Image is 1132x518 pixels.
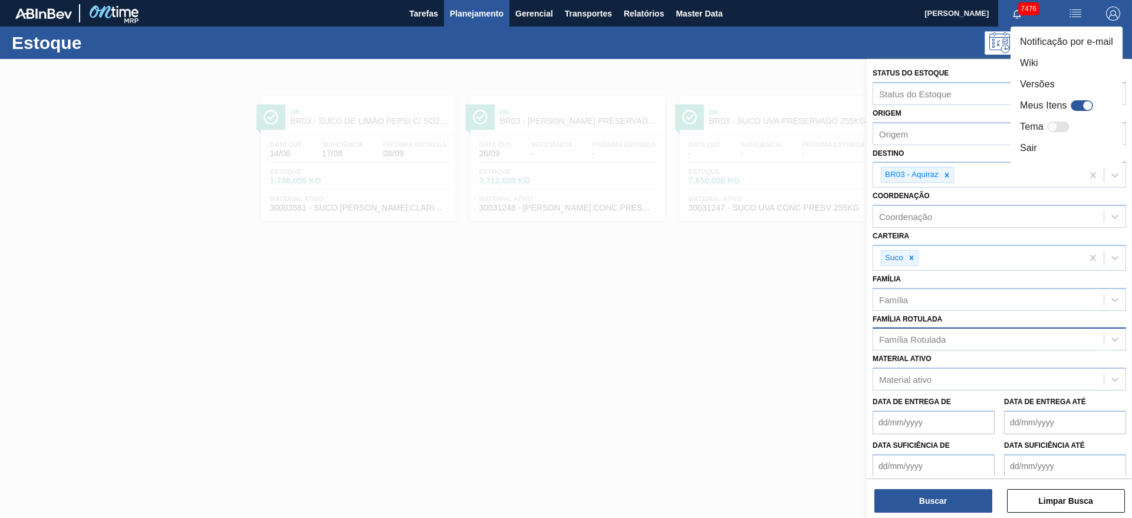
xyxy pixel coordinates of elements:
li: Notificação por e-mail [1011,31,1123,53]
label: Tema [1020,120,1044,134]
li: Versões [1011,74,1123,95]
label: Meus Itens [1020,99,1067,113]
li: Sair [1011,137,1123,159]
li: Wiki [1011,53,1123,74]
